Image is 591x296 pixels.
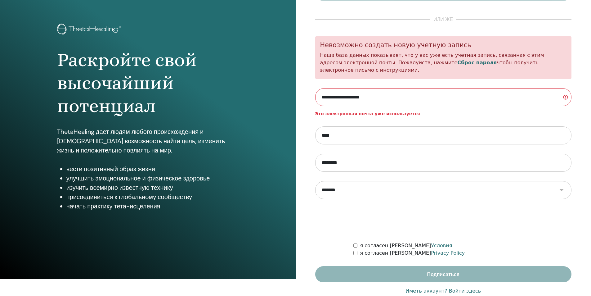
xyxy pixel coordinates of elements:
li: изучить всемирно известную технику [66,183,239,192]
li: начать практику тета-исцеления [66,202,239,211]
p: ThetaHealing дает людям любого происхождения и [DEMOGRAPHIC_DATA] возможность найти цель, изменит... [57,127,239,155]
div: Наша база данных показывает, что у вас уже есть учетная запись, связанная с этим адресом электрон... [315,36,572,79]
h5: Невозможно создать новую учетную запись [320,41,567,49]
span: или же [430,16,456,23]
a: Иметь аккаунт? Войти здесь [405,287,481,295]
iframe: reCAPTCHA [396,208,490,233]
a: Privacy Policy [431,250,465,256]
a: Сброс пароля [457,60,497,66]
li: улучшить эмоциональное и физическое здоровье [66,174,239,183]
li: присоединиться к глобальному сообществу [66,192,239,202]
strong: Это электронная почта уже используется [315,111,420,116]
label: я согласен [PERSON_NAME] [360,242,452,249]
li: вести позитивный образ жизни [66,164,239,174]
a: Условия [431,243,452,248]
label: я согласен [PERSON_NAME] [360,249,465,257]
h1: Раскройте свой высочайший потенциал [57,48,239,118]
